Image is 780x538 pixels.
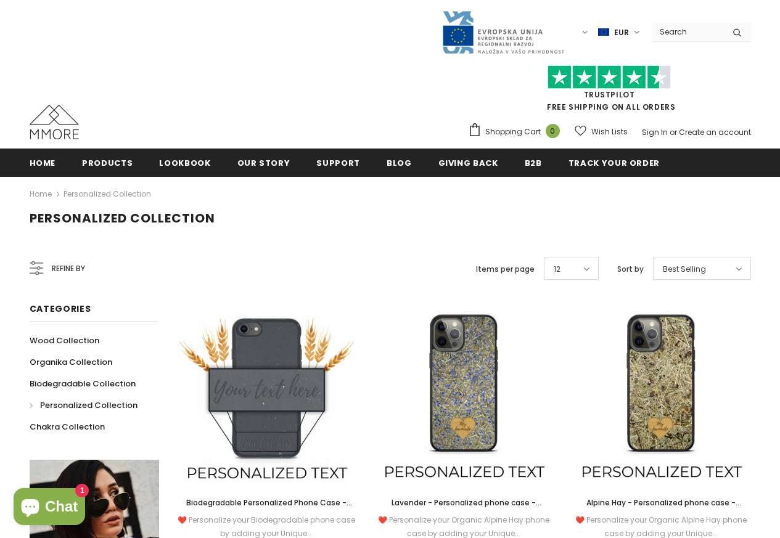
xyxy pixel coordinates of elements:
a: Personalized Collection [64,189,151,199]
span: Home [30,157,56,169]
a: Trustpilot [584,89,635,100]
span: FREE SHIPPING ON ALL ORDERS [468,71,751,112]
span: or [670,127,677,137]
span: Lookbook [159,157,210,169]
a: Wish Lists [575,121,628,142]
a: Home [30,149,56,176]
span: Blog [387,157,412,169]
input: Search Site [652,23,723,41]
span: Chakra Collection [30,421,105,433]
a: Lavender - Personalized phone case - Personalized gift [375,496,554,510]
span: Best Selling [663,263,706,275]
span: 12 [554,263,560,275]
img: Javni Razpis [441,10,565,55]
a: Sign In [642,127,668,137]
label: Items per page [476,263,535,275]
a: Create an account [679,127,751,137]
a: support [316,149,360,176]
a: Lookbook [159,149,210,176]
a: Biodegradable Collection [30,373,136,394]
a: Giving back [438,149,498,176]
a: Track your order [569,149,660,176]
a: Biodegradable Personalized Phone Case - Black [178,496,356,510]
span: Products [82,157,133,169]
a: Our Story [237,149,290,176]
span: Shopping Cart [485,126,541,138]
span: Refine by [52,262,85,275]
img: MMORE Cases [30,105,79,139]
span: Wish Lists [591,126,628,138]
a: Wood Collection [30,330,99,351]
span: 0 [546,124,560,138]
span: support [316,157,360,169]
span: Giving back [438,157,498,169]
span: Personalized Collection [40,399,138,411]
img: Trust Pilot Stars [548,65,671,89]
a: Chakra Collection [30,416,105,438]
span: Personalized Collection [30,210,215,227]
span: Our Story [237,157,290,169]
span: Alpine Hay - Personalized phone case - Personalized gift [586,497,741,521]
span: Track your order [569,157,660,169]
a: Shopping Cart 0 [468,123,566,141]
a: B2B [525,149,542,176]
inbox-online-store-chat: Shopify online store chat [10,488,89,528]
a: Home [30,187,52,202]
span: EUR [614,26,629,39]
a: Alpine Hay - Personalized phone case - Personalized gift [572,496,751,510]
span: Biodegradable Personalized Phone Case - Black [186,497,352,521]
a: Javni Razpis [441,26,565,37]
span: Biodegradable Collection [30,378,136,389]
a: Blog [387,149,412,176]
span: Categories [30,303,91,315]
span: B2B [525,157,542,169]
span: Lavender - Personalized phone case - Personalized gift [392,497,541,521]
a: Personalized Collection [30,394,138,416]
a: Organika Collection [30,351,112,373]
label: Sort by [617,263,644,275]
span: Wood Collection [30,335,99,346]
span: Organika Collection [30,356,112,368]
a: Products [82,149,133,176]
